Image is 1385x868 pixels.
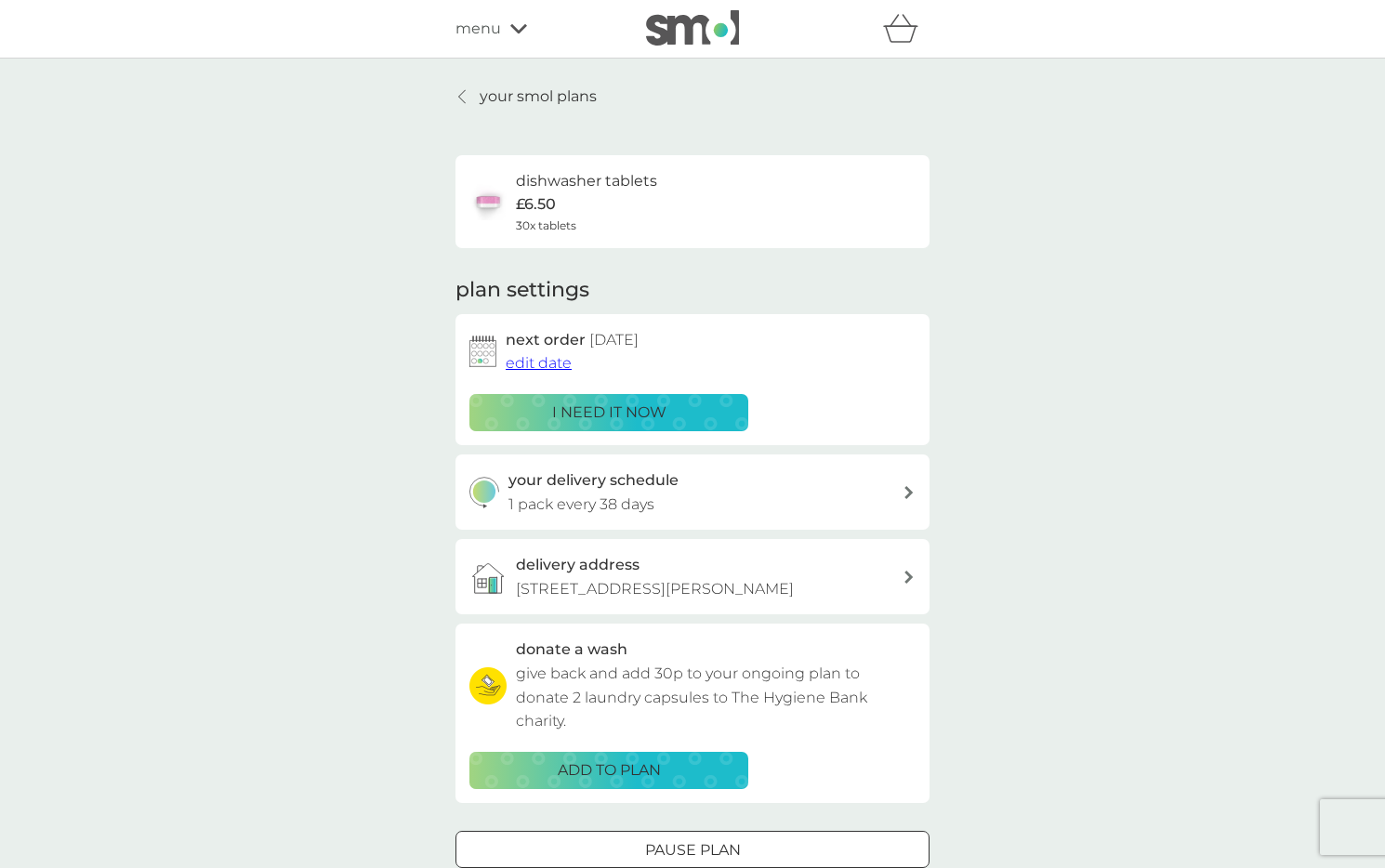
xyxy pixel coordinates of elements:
[883,10,930,47] div: basket
[516,662,916,733] p: give back and add 30p to your ongoing plan to donate 2 laundry capsules to The Hygiene Bank charity.
[508,493,654,517] p: 1 pack every 38 days
[506,354,572,372] span: edit date
[506,351,572,375] button: edit date
[516,577,794,601] p: [STREET_ADDRESS][PERSON_NAME]
[469,183,507,220] img: dishwasher tablets
[455,539,930,614] a: delivery address[STREET_ADDRESS][PERSON_NAME]
[516,169,657,193] h6: dishwasher tablets
[508,468,679,493] h3: your delivery schedule
[469,394,748,431] button: i need it now
[469,752,748,789] button: ADD TO PLAN
[645,838,741,862] p: Pause plan
[455,85,597,109] a: your smol plans
[516,217,576,234] span: 30x tablets
[516,192,556,217] p: £6.50
[455,276,589,305] h2: plan settings
[455,454,930,530] button: your delivery schedule1 pack every 38 days
[516,638,627,662] h3: donate a wash
[646,10,739,46] img: smol
[558,758,661,783] p: ADD TO PLAN
[455,17,501,41] span: menu
[589,331,639,349] span: [DATE]
[506,328,639,352] h2: next order
[455,831,930,868] button: Pause plan
[552,401,666,425] p: i need it now
[516,553,640,577] h3: delivery address
[480,85,597,109] p: your smol plans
